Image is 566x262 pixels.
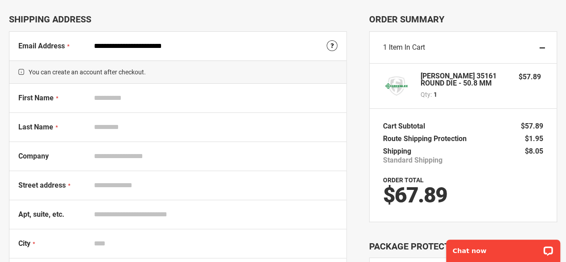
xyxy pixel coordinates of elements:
div: Shipping Address [9,14,347,25]
img: GREENLEE 35161 ROUND DIE - 50.8 MM [383,73,410,99]
span: $57.89 [519,73,541,81]
span: Standard Shipping [383,156,443,165]
span: First Name [18,94,54,102]
span: $1.95 [525,134,543,143]
span: Qty [421,91,430,98]
strong: Order Total [383,176,424,184]
span: $57.89 [521,122,543,130]
th: Route Shipping Protection [383,133,471,145]
iframe: LiveChat chat widget [440,234,566,262]
span: Apt, suite, etc. [18,210,64,219]
span: Last Name [18,123,53,131]
span: Item in Cart [389,43,425,52]
span: $8.05 [525,147,543,155]
span: Shipping [383,147,411,155]
span: Order Summary [369,14,557,25]
span: Street address [18,181,66,189]
span: Email Address [18,42,65,50]
div: Package Protection [369,240,557,253]
span: Company [18,152,49,160]
strong: [PERSON_NAME] 35161 ROUND DIE - 50.8 MM [421,73,510,87]
th: Cart Subtotal [383,120,430,133]
span: You can create an account after checkout. [9,60,346,84]
span: City [18,239,30,248]
span: $67.89 [383,182,447,208]
span: 1 [383,43,387,52]
span: 1 [434,90,437,99]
